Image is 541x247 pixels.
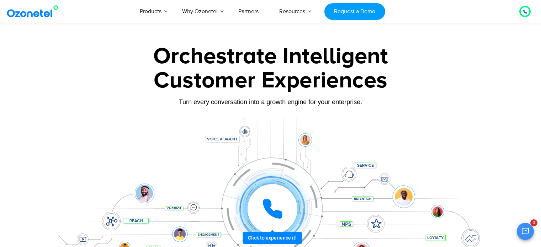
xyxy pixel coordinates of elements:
[517,223,534,240] button: Open chat
[48,45,493,68] div: Orchestrate Intelligent
[324,3,385,20] a: Request a Demo
[48,64,493,98] div: Customer Experiences
[530,219,537,226] span: 3
[48,98,493,106] div: Turn every conversation into a growth engine for your enterprise.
